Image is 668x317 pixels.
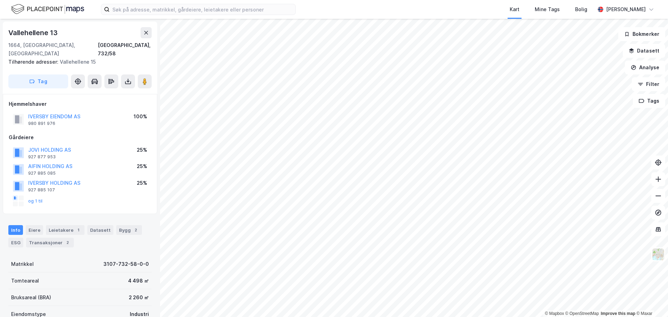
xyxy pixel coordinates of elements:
[11,3,84,15] img: logo.f888ab2527a4732fd821a326f86c7f29.svg
[98,41,152,58] div: [GEOGRAPHIC_DATA], 732/58
[8,58,146,66] div: Vallehellene 15
[64,239,71,246] div: 2
[632,77,665,91] button: Filter
[11,260,34,268] div: Matrikkel
[132,227,139,233] div: 2
[545,311,564,316] a: Mapbox
[110,4,295,15] input: Søk på adresse, matrikkel, gårdeiere, leietakere eller personer
[11,277,39,285] div: Tomteareal
[129,293,149,302] div: 2 260 ㎡
[137,179,147,187] div: 25%
[137,162,147,171] div: 25%
[116,225,142,235] div: Bygg
[633,94,665,108] button: Tags
[8,27,59,38] div: Vallehellene 13
[633,284,668,317] iframe: Chat Widget
[652,248,665,261] img: Z
[623,44,665,58] button: Datasett
[28,171,56,176] div: 927 885 085
[633,284,668,317] div: Kontrollprogram for chat
[87,225,113,235] div: Datasett
[8,225,23,235] div: Info
[8,74,68,88] button: Tag
[535,5,560,14] div: Mine Tags
[618,27,665,41] button: Bokmerker
[75,227,82,233] div: 1
[9,100,151,108] div: Hjemmelshaver
[46,225,85,235] div: Leietakere
[11,293,51,302] div: Bruksareal (BRA)
[606,5,646,14] div: [PERSON_NAME]
[601,311,635,316] a: Improve this map
[8,59,60,65] span: Tilhørende adresser:
[575,5,587,14] div: Bolig
[128,277,149,285] div: 4 498 ㎡
[510,5,519,14] div: Kart
[565,311,599,316] a: OpenStreetMap
[9,133,151,142] div: Gårdeiere
[28,154,56,160] div: 927 877 953
[8,238,23,247] div: ESG
[28,121,55,126] div: 980 891 976
[103,260,149,268] div: 3107-732-58-0-0
[26,225,43,235] div: Eiere
[137,146,147,154] div: 25%
[625,61,665,74] button: Analyse
[8,41,98,58] div: 1664, [GEOGRAPHIC_DATA], [GEOGRAPHIC_DATA]
[26,238,74,247] div: Transaksjoner
[28,187,55,193] div: 927 885 107
[134,112,147,121] div: 100%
